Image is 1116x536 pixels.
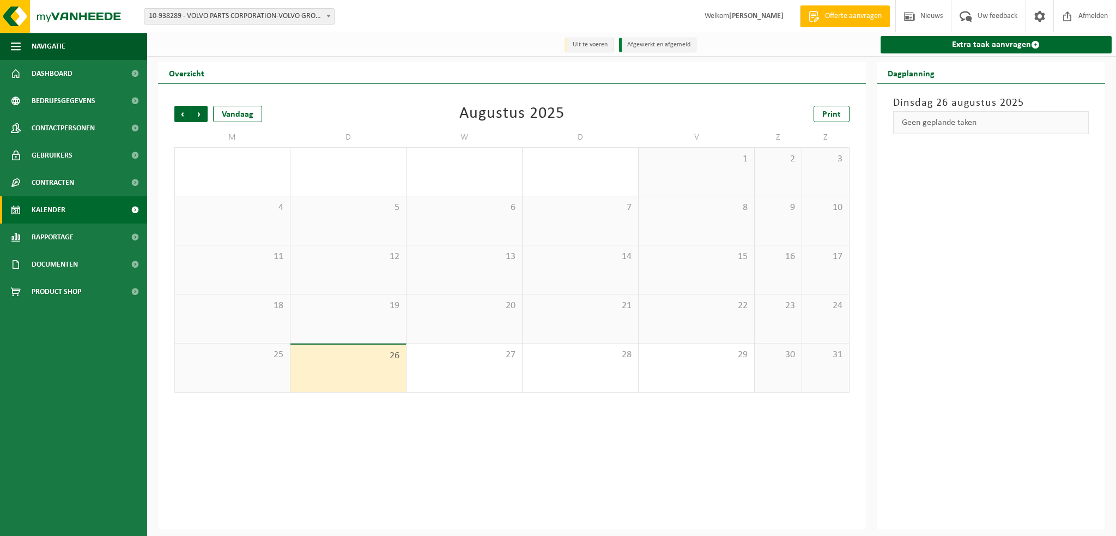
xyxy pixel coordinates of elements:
span: Gebruikers [32,142,72,169]
span: 2 [760,153,796,165]
div: Geen geplande taken [893,111,1089,134]
span: 27 [412,349,517,361]
li: Uit te voeren [565,38,614,52]
td: Z [802,128,850,147]
td: W [407,128,523,147]
a: Offerte aanvragen [800,5,890,27]
span: 10-938289 - VOLVO PARTS CORPORATION-VOLVO GROUP/CVA - 9041 OOSTAKKER, SMALLEHEERWEG 31 [144,9,334,24]
span: Product Shop [32,278,81,305]
span: 6 [412,202,517,214]
span: Kalender [32,196,65,224]
span: 20 [412,300,517,312]
span: 7 [528,202,633,214]
h2: Dagplanning [877,62,945,83]
span: 29 [644,349,749,361]
div: Vandaag [213,106,262,122]
strong: [PERSON_NAME] [729,12,784,20]
td: D [290,128,407,147]
a: Print [814,106,850,122]
span: 5 [296,202,401,214]
div: Augustus 2025 [459,106,565,122]
span: 9 [760,202,796,214]
span: 22 [644,300,749,312]
td: Z [755,128,802,147]
h2: Overzicht [158,62,215,83]
span: Offerte aanvragen [822,11,884,22]
span: 1 [644,153,749,165]
span: 24 [808,300,844,312]
span: 13 [412,251,517,263]
span: 10-938289 - VOLVO PARTS CORPORATION-VOLVO GROUP/CVA - 9041 OOSTAKKER, SMALLEHEERWEG 31 [144,8,335,25]
span: Rapportage [32,224,74,251]
span: 3 [808,153,844,165]
span: 15 [644,251,749,263]
span: Contactpersonen [32,115,95,142]
span: Dashboard [32,60,72,87]
span: Vorige [174,106,191,122]
span: 25 [180,349,284,361]
h3: Dinsdag 26 augustus 2025 [893,95,1089,111]
span: 12 [296,251,401,263]
span: 30 [760,349,796,361]
span: 11 [180,251,284,263]
a: Extra taak aanvragen [881,36,1112,53]
span: 4 [180,202,284,214]
span: 19 [296,300,401,312]
span: 26 [296,350,401,362]
td: D [523,128,639,147]
li: Afgewerkt en afgemeld [619,38,696,52]
td: M [174,128,290,147]
span: 18 [180,300,284,312]
span: 21 [528,300,633,312]
span: Volgende [191,106,208,122]
span: 8 [644,202,749,214]
td: V [639,128,755,147]
span: 10 [808,202,844,214]
span: Documenten [32,251,78,278]
span: Contracten [32,169,74,196]
span: Print [822,110,841,119]
span: 16 [760,251,796,263]
span: 14 [528,251,633,263]
span: Bedrijfsgegevens [32,87,95,115]
span: Navigatie [32,33,65,60]
span: 28 [528,349,633,361]
span: 17 [808,251,844,263]
span: 31 [808,349,844,361]
span: 23 [760,300,796,312]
